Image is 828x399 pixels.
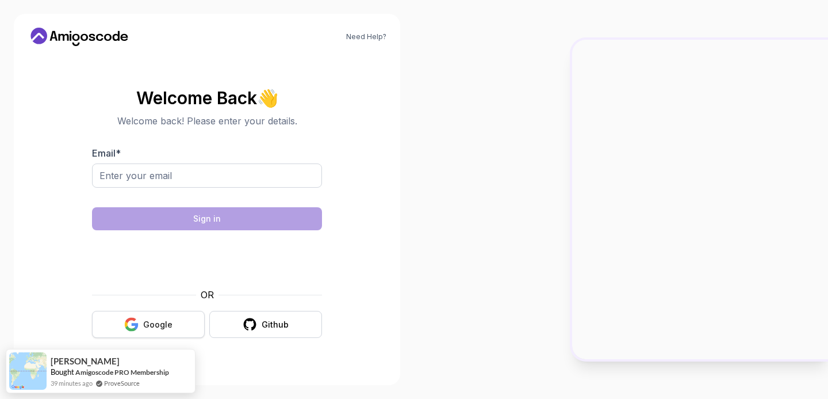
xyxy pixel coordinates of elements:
p: Welcome back! Please enter your details. [92,114,322,128]
a: Amigoscode PRO Membership [75,368,169,377]
span: 👋 [257,89,278,107]
iframe: Widget containing checkbox for hCaptcha security challenge [120,237,294,281]
button: Sign in [92,207,322,230]
a: Home link [28,28,131,46]
span: [PERSON_NAME] [51,356,120,366]
button: Google [92,311,205,338]
span: Bought [51,367,74,377]
span: 39 minutes ago [51,378,93,388]
img: provesource social proof notification image [9,352,47,390]
label: Email * [92,147,121,159]
img: Amigoscode Dashboard [572,40,828,359]
h2: Welcome Back [92,89,322,107]
a: ProveSource [104,378,140,388]
a: Need Help? [346,32,386,41]
p: OR [201,288,214,302]
div: Github [262,319,289,330]
div: Sign in [193,213,221,225]
button: Github [209,311,322,338]
input: Enter your email [92,164,322,188]
div: Google [143,319,172,330]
